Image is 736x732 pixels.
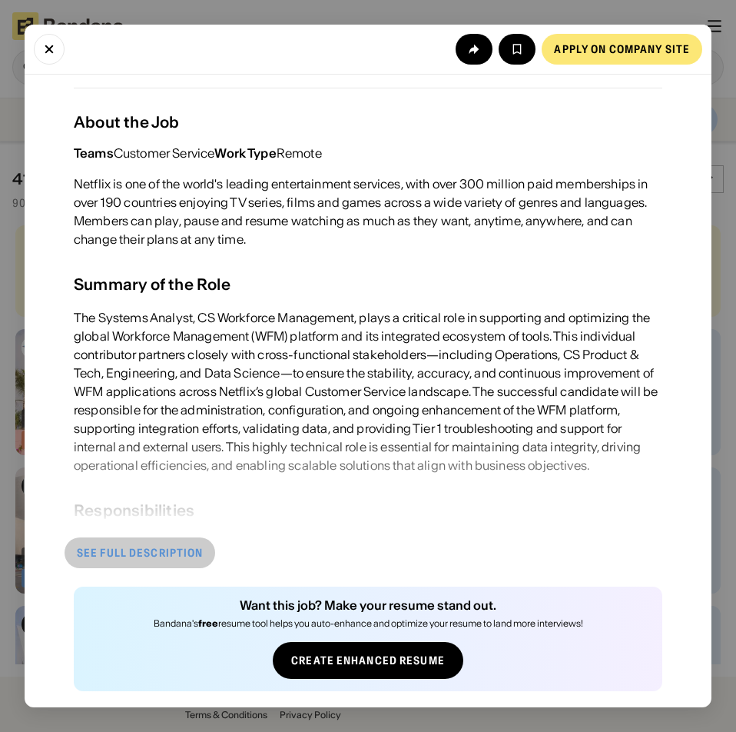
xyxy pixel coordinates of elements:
div: Netflix is one of the world's leading entertainment services, with over 300 million paid membersh... [74,175,662,248]
div: Apply on company site [554,44,690,55]
div: Want this job? Make your resume stand out. [240,599,496,611]
div: About the Job [74,113,662,131]
button: Close [34,34,65,65]
div: Bandana's resume tool helps you auto-enhance and optimize your resume to land more interviews! [154,617,583,630]
div: The Systems Analyst, CS Workforce Management, plays a critical role in supporting and optimizing ... [74,308,662,474]
div: Teams [74,145,114,161]
div: Summary of the Role [74,273,230,296]
div: Create Enhanced Resume [291,655,445,666]
div: Customer Service Remote [74,144,322,162]
div: Responsibilities [74,499,194,522]
div: See full description [77,547,203,558]
b: free [198,617,218,629]
div: Work Type [214,145,276,161]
